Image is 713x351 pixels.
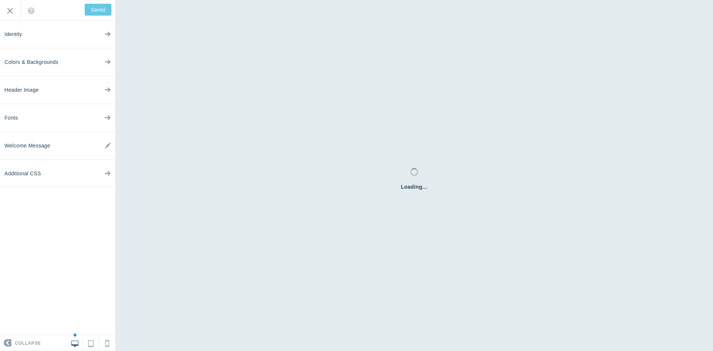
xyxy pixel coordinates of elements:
[4,48,58,76] span: Colors & Backgrounds
[15,335,41,351] span: Collapse
[401,183,427,191] span: Loading...
[4,160,41,188] span: Additional CSS
[4,132,50,160] span: Welcome Message
[4,20,22,48] span: Identity
[4,76,39,104] span: Header Image
[4,104,18,132] span: Fonts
